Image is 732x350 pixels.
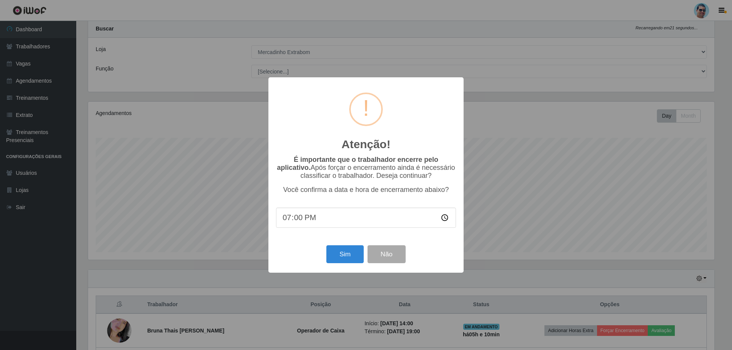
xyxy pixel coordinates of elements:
p: Você confirma a data e hora de encerramento abaixo? [276,186,456,194]
button: Não [368,245,405,263]
button: Sim [326,245,363,263]
h2: Atenção! [342,137,390,151]
p: Após forçar o encerramento ainda é necessário classificar o trabalhador. Deseja continuar? [276,156,456,180]
b: É importante que o trabalhador encerre pelo aplicativo. [277,156,438,171]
